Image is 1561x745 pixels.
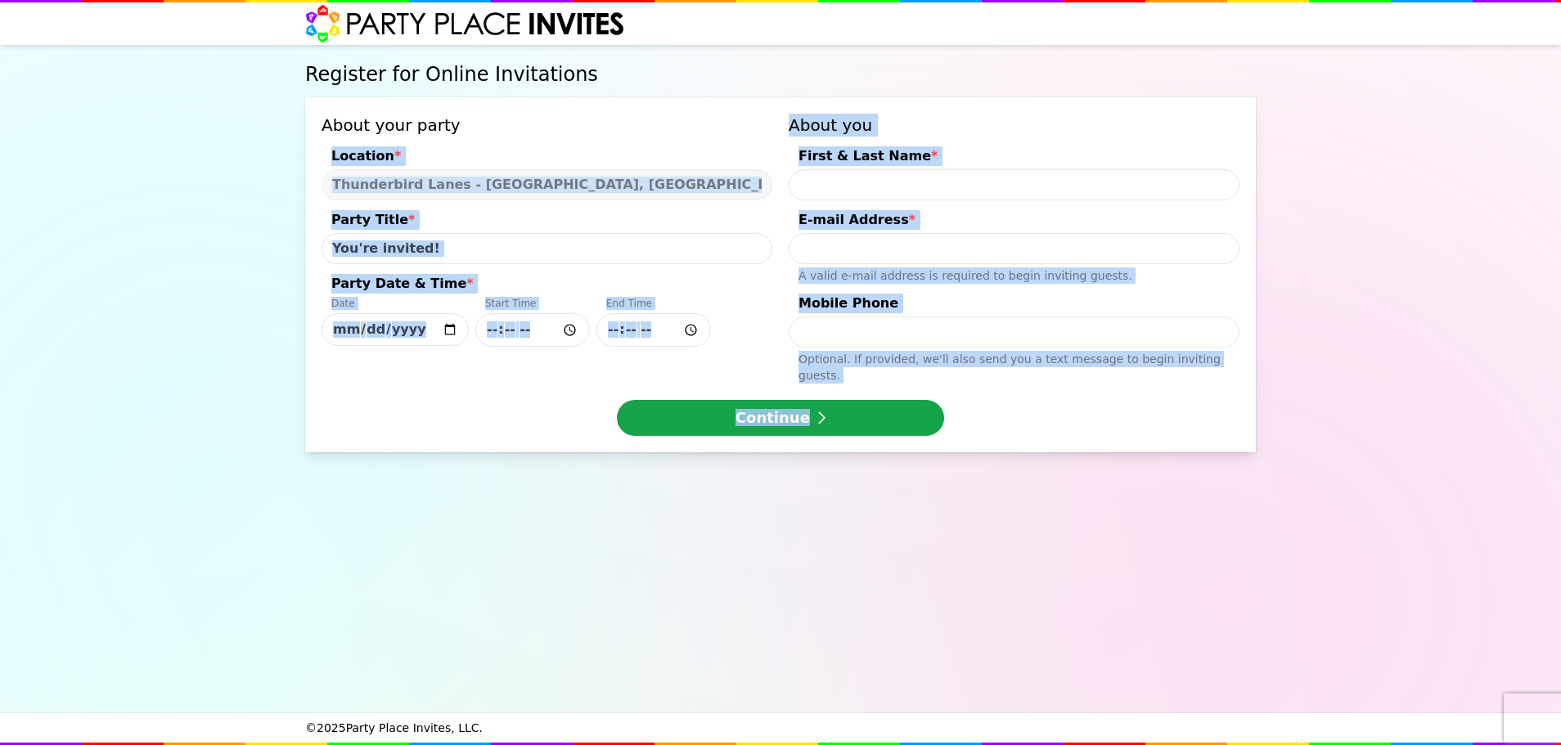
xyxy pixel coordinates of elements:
h3: About you [789,114,1239,137]
h1: Register for Online Invitations [305,61,1256,88]
input: Party Date & Time*DateStart TimeEnd Time [322,313,469,346]
div: Location [322,146,772,169]
img: Party Place Invites [305,4,625,43]
div: E-mail Address [789,210,1239,233]
button: Continue [617,400,944,436]
input: Party Date & Time*DateStart TimeEnd Time [475,313,590,347]
div: Party Title [322,210,772,233]
div: First & Last Name [789,146,1239,169]
h3: About your party [322,114,772,137]
input: Party Date & Time*DateStart TimeEnd Time [596,313,711,347]
select: Location* [322,169,772,200]
div: Start Time [475,297,590,313]
div: Optional. If provided, we ' ll also send you a text message to begin inviting guests. [789,348,1239,384]
input: Mobile PhoneOptional. If provided, we'll also send you a text message to begin inviting guests. [789,316,1239,348]
input: E-mail Address*A valid e-mail address is required to begin inviting guests. [789,233,1239,264]
input: Party Title* [322,233,772,264]
div: A valid e-mail address is required to begin inviting guests. [789,264,1239,284]
div: Date [322,297,469,313]
input: First & Last Name* [789,169,1239,200]
div: End Time [596,297,711,313]
div: Party Date & Time [322,274,772,297]
div: Mobile Phone [789,294,1239,316]
div: © 2025 Party Place Invites, LLC. [305,713,1256,743]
